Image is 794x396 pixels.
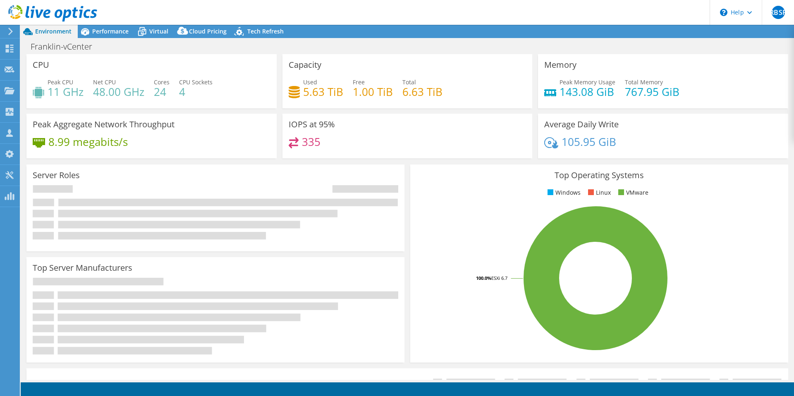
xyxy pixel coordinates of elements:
tspan: ESXi 6.7 [491,275,507,281]
li: VMware [616,188,648,197]
span: Free [353,78,365,86]
h4: 5.63 TiB [303,87,343,96]
h3: Capacity [289,60,321,69]
h4: 105.95 GiB [562,137,616,146]
h3: Server Roles [33,171,80,180]
h4: 11 GHz [48,87,84,96]
h1: Franklin-vCenter [27,42,105,51]
span: Environment [35,27,72,35]
h3: CPU [33,60,49,69]
span: Total Memory [625,78,663,86]
span: Peak Memory Usage [560,78,615,86]
h4: 8.99 megabits/s [48,137,128,146]
span: Cores [154,78,170,86]
h3: IOPS at 95% [289,120,335,129]
span: Total [402,78,416,86]
span: Tech Refresh [247,27,284,35]
span: Virtual [149,27,168,35]
h3: Peak Aggregate Network Throughput [33,120,175,129]
h3: Top Operating Systems [416,171,782,180]
h3: Top Server Manufacturers [33,263,132,272]
span: Net CPU [93,78,116,86]
h3: Average Daily Write [544,120,619,129]
h4: 143.08 GiB [560,87,615,96]
svg: \n [720,9,727,16]
span: Used [303,78,317,86]
h4: 24 [154,87,170,96]
tspan: 100.0% [476,275,491,281]
span: RBSR [772,6,785,19]
h4: 1.00 TiB [353,87,393,96]
h4: 6.63 TiB [402,87,442,96]
h4: 335 [302,137,320,146]
h4: 48.00 GHz [93,87,144,96]
span: Peak CPU [48,78,73,86]
span: CPU Sockets [179,78,213,86]
h4: 767.95 GiB [625,87,679,96]
span: Cloud Pricing [189,27,227,35]
li: Linux [586,188,611,197]
h4: 4 [179,87,213,96]
span: Performance [92,27,129,35]
h3: Memory [544,60,576,69]
li: Windows [545,188,581,197]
